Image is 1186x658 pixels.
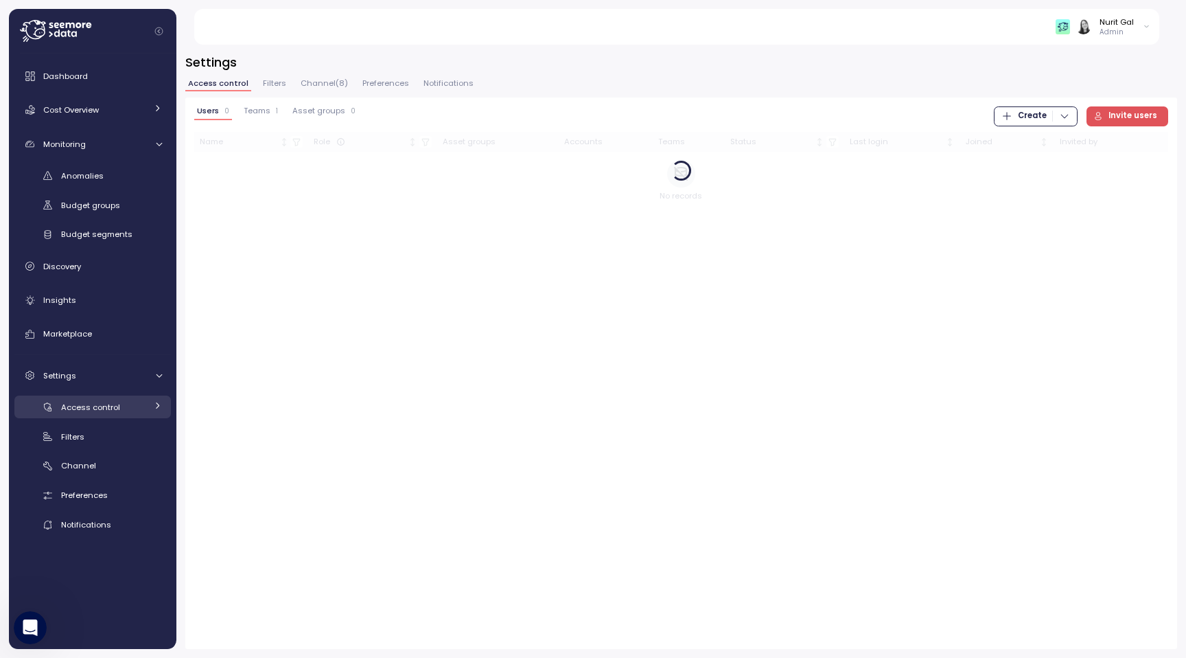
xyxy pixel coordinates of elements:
img: ACg8ocIVugc3DtI--ID6pffOeA5XcvoqExjdOmyrlhjOptQpqjom7zQ=s96-c [1076,19,1091,34]
span: Anomalies [61,170,104,181]
a: Anomalies [14,164,171,187]
p: Hi Nurit 👋 [27,98,247,121]
span: Access control [188,80,248,87]
span: Monitoring [43,139,86,150]
span: Filters [61,431,84,442]
span: Asset groups [292,107,345,115]
a: Filters [14,425,171,448]
a: Preferences [14,484,171,507]
button: Create [994,106,1077,126]
span: Insights [43,295,76,306]
span: Preferences [362,80,409,87]
a: Settings [14,362,171,389]
p: 0 [351,106,356,116]
a: Budget segments [14,223,171,246]
div: Nurit Gal [1100,16,1134,27]
span: Invite users [1108,107,1157,126]
span: Discovery [43,261,81,272]
span: Dashboard [43,71,88,82]
span: Users [197,107,219,115]
img: 65f98ecb31a39d60f1f315eb.PNG [1056,19,1070,34]
a: Budget groups [14,194,171,216]
span: Budget segments [61,229,132,240]
span: Preferences [61,490,108,501]
span: Notifications [61,519,111,530]
p: 1 [276,106,278,116]
span: Filters [263,80,286,87]
a: Access control [14,396,171,418]
span: Settings [43,370,76,381]
h3: Settings [185,54,1177,71]
p: 0 [224,106,229,116]
img: Profile image for Dev [187,22,214,49]
div: Close [236,22,261,47]
div: Send us a message [14,161,261,199]
p: Admin [1100,27,1134,37]
a: Cost Overview [14,96,171,124]
span: Budget groups [61,200,120,211]
span: Access control [61,402,120,413]
span: Channel ( 8 ) [301,80,348,87]
span: Channel [61,460,96,471]
span: Create [1018,107,1047,126]
span: Cost Overview [43,104,99,115]
a: Marketplace [14,321,171,348]
span: Notifications [423,80,474,87]
a: Monitoring [14,131,171,158]
iframe: Intercom live chat [14,611,47,644]
a: Insights [14,286,171,314]
span: Messages [183,463,230,473]
a: Dashboard [14,63,171,90]
img: logo [27,30,159,45]
a: Discovery [14,253,171,280]
span: Teams [244,107,270,115]
div: Send us a message [28,173,229,188]
a: Notifications [14,514,171,536]
p: How can we help? [27,121,247,144]
a: Channel [14,455,171,477]
span: Home [53,463,84,473]
button: Collapse navigation [150,26,167,36]
button: Messages [137,429,275,484]
span: Marketplace [43,328,92,339]
button: Invite users [1086,106,1169,126]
